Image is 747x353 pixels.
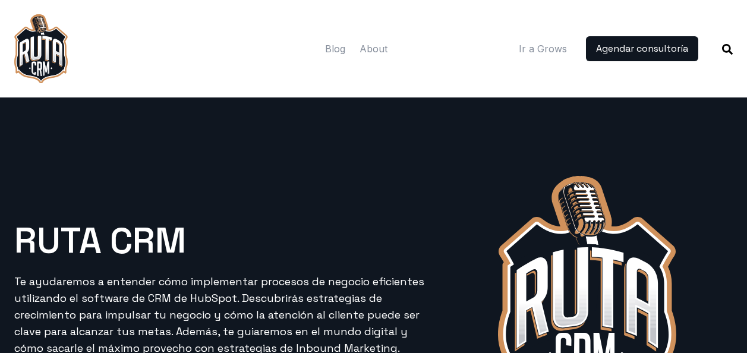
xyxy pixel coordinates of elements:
[325,38,345,59] a: Blog
[325,38,387,59] nav: Main menu
[360,38,387,59] a: About
[14,223,427,259] h1: RUTA CRM
[14,14,68,83] img: rutacrm-logo
[519,42,567,56] a: Ir a Grows
[586,36,698,61] a: Agendar consultoría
